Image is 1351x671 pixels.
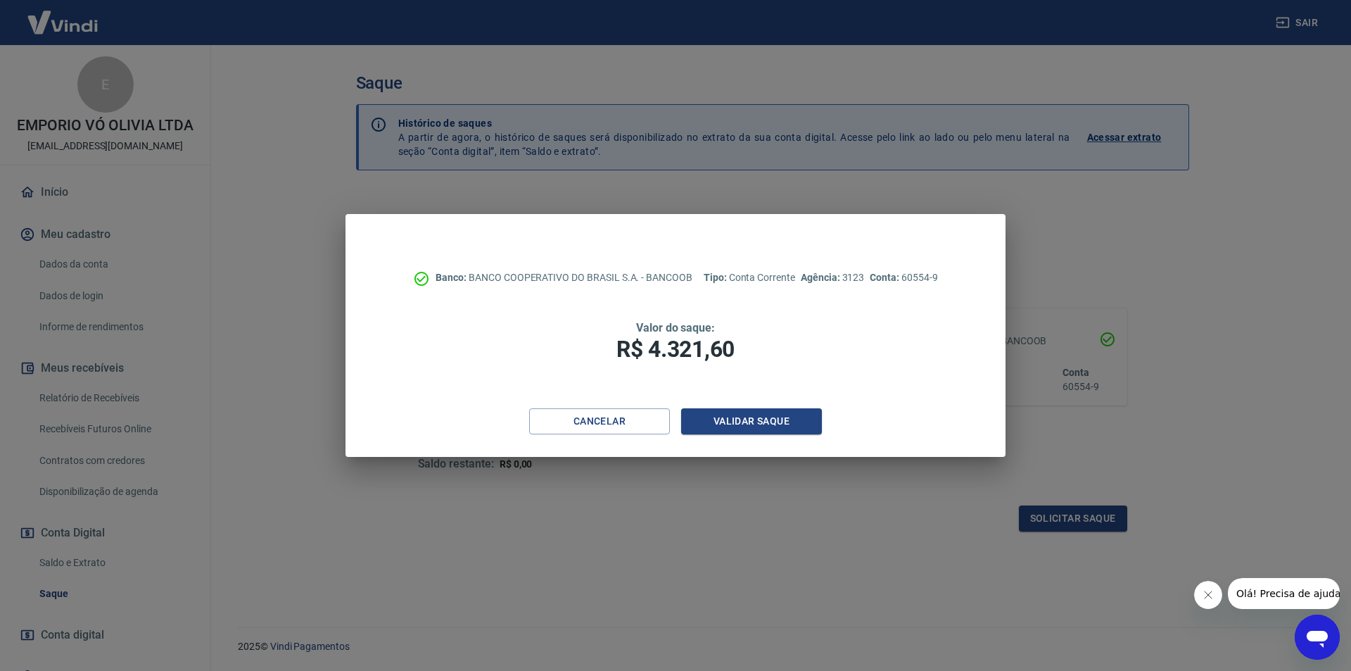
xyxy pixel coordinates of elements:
p: Conta Corrente [704,270,795,285]
span: Olá! Precisa de ajuda? [8,10,118,21]
iframe: Fechar mensagem [1194,581,1222,609]
iframe: Botão para abrir a janela de mensagens [1295,615,1340,660]
p: 3123 [801,270,864,285]
button: Cancelar [529,408,670,434]
span: Conta: [870,272,901,283]
span: Valor do saque: [636,321,715,334]
p: BANCO COOPERATIVO DO BRASIL S.A. - BANCOOB [436,270,692,285]
span: Banco: [436,272,469,283]
span: Tipo: [704,272,729,283]
span: R$ 4.321,60 [616,336,735,363]
button: Validar saque [681,408,822,434]
span: Agência: [801,272,842,283]
p: 60554-9 [870,270,937,285]
iframe: Mensagem da empresa [1228,578,1340,609]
